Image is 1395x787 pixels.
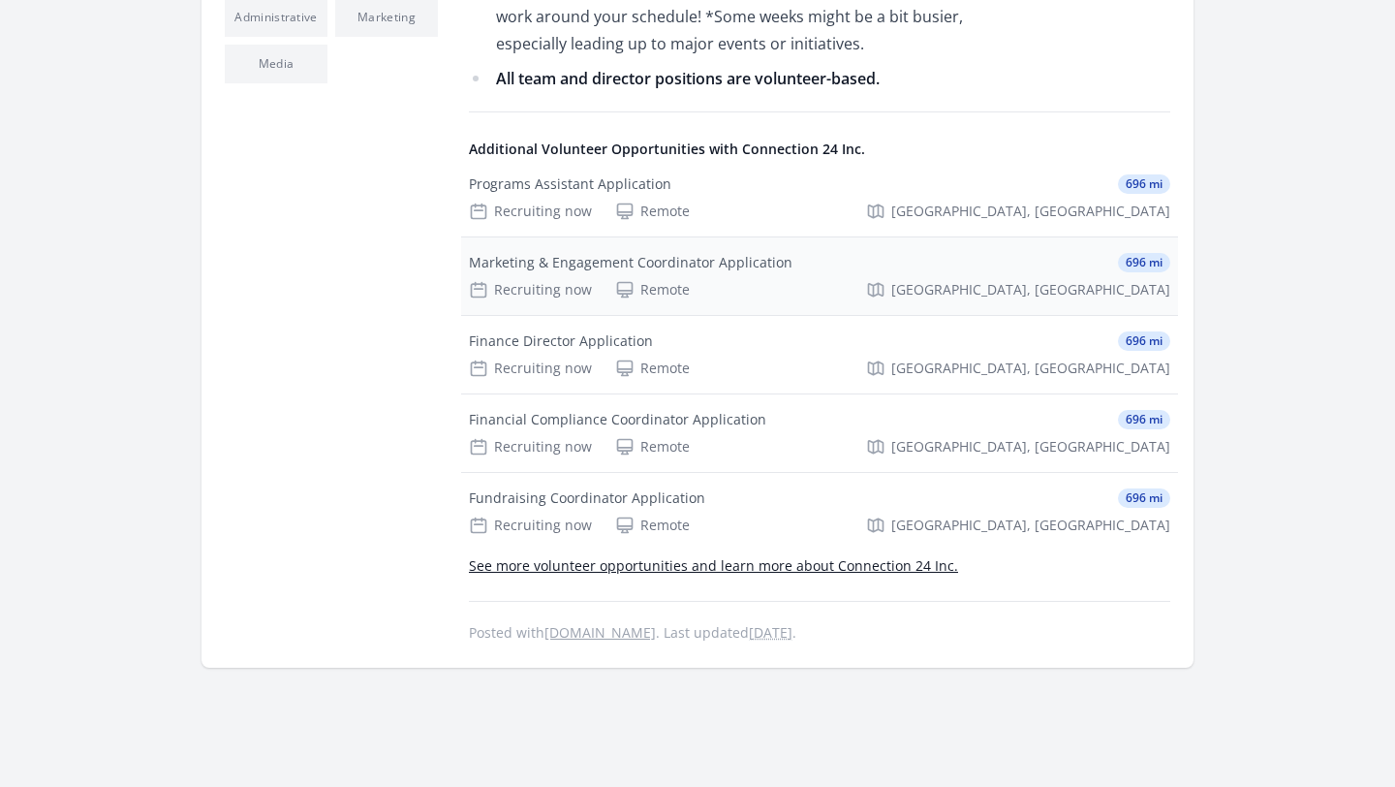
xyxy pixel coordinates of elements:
[469,410,766,429] div: Financial Compliance Coordinator Application
[1118,331,1170,351] span: 696 mi
[469,359,592,378] div: Recruiting now
[469,488,705,508] div: Fundraising Coordinator Application
[469,140,1170,159] h4: Additional Volunteer Opportunities with Connection 24 Inc.
[469,280,592,299] div: Recruiting now
[891,359,1170,378] span: [GEOGRAPHIC_DATA], [GEOGRAPHIC_DATA]
[615,516,690,535] div: Remote
[461,159,1178,236] a: Programs Assistant Application 696 mi Recruiting now Remote [GEOGRAPHIC_DATA], [GEOGRAPHIC_DATA]
[461,237,1178,315] a: Marketing & Engagement Coordinator Application 696 mi Recruiting now Remote [GEOGRAPHIC_DATA], [G...
[615,280,690,299] div: Remote
[469,174,671,194] div: Programs Assistant Application
[496,68,880,89] strong: All team and director positions are volunteer-based.
[469,516,592,535] div: Recruiting now
[461,473,1178,551] a: Fundraising Coordinator Application 696 mi Recruiting now Remote [GEOGRAPHIC_DATA], [GEOGRAPHIC_D...
[891,516,1170,535] span: [GEOGRAPHIC_DATA], [GEOGRAPHIC_DATA]
[461,316,1178,393] a: Finance Director Application 696 mi Recruiting now Remote [GEOGRAPHIC_DATA], [GEOGRAPHIC_DATA]
[615,359,690,378] div: Remote
[891,437,1170,456] span: [GEOGRAPHIC_DATA], [GEOGRAPHIC_DATA]
[469,556,958,575] a: See more volunteer opportunities and learn more about Connection 24 Inc.
[225,45,327,83] li: Media
[461,394,1178,472] a: Financial Compliance Coordinator Application 696 mi Recruiting now Remote [GEOGRAPHIC_DATA], [GEO...
[469,625,1170,641] p: Posted with . Last updated .
[469,437,592,456] div: Recruiting now
[891,202,1170,221] span: [GEOGRAPHIC_DATA], [GEOGRAPHIC_DATA]
[615,437,690,456] div: Remote
[469,202,592,221] div: Recruiting now
[1118,488,1170,508] span: 696 mi
[1118,253,1170,272] span: 696 mi
[469,253,792,272] div: Marketing & Engagement Coordinator Application
[891,280,1170,299] span: [GEOGRAPHIC_DATA], [GEOGRAPHIC_DATA]
[469,331,653,351] div: Finance Director Application
[1118,174,1170,194] span: 696 mi
[749,623,792,642] abbr: Wed, May 28, 2025 10:52 PM
[544,623,656,642] a: [DOMAIN_NAME]
[1118,410,1170,429] span: 696 mi
[615,202,690,221] div: Remote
